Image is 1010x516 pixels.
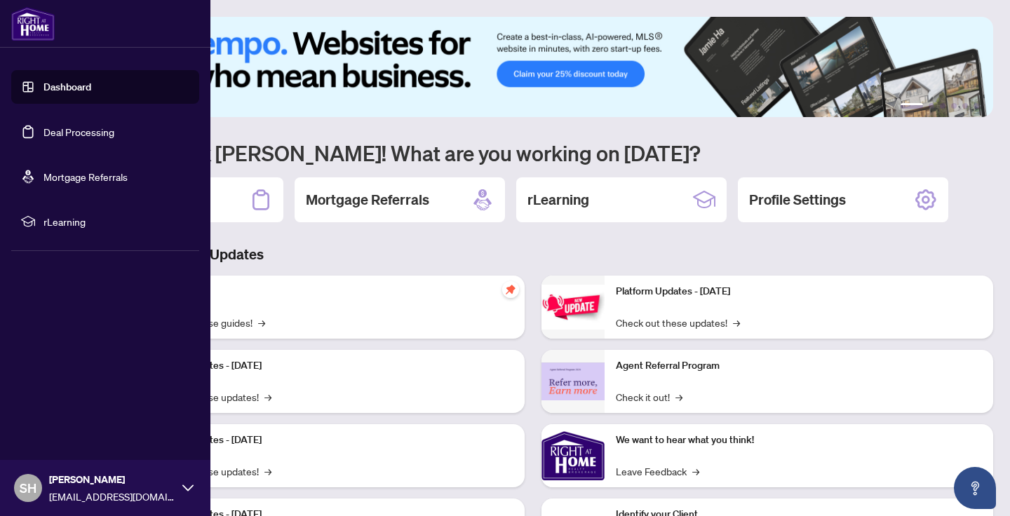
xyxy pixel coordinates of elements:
[974,103,979,109] button: 6
[147,433,513,448] p: Platform Updates - [DATE]
[616,389,682,405] a: Check it out!→
[616,358,982,374] p: Agent Referral Program
[962,103,968,109] button: 5
[527,190,589,210] h2: rLearning
[306,190,429,210] h2: Mortgage Referrals
[541,362,605,401] img: Agent Referral Program
[502,281,519,298] span: pushpin
[901,103,923,109] button: 1
[43,81,91,93] a: Dashboard
[264,389,271,405] span: →
[940,103,945,109] button: 3
[147,284,513,299] p: Self-Help
[20,478,36,498] span: SH
[616,315,740,330] a: Check out these updates!→
[264,463,271,479] span: →
[616,463,699,479] a: Leave Feedback→
[73,17,993,117] img: Slide 0
[147,358,513,374] p: Platform Updates - [DATE]
[616,284,982,299] p: Platform Updates - [DATE]
[43,214,189,229] span: rLearning
[541,424,605,487] img: We want to hear what you think!
[43,125,114,138] a: Deal Processing
[733,315,740,330] span: →
[954,467,996,509] button: Open asap
[616,433,982,448] p: We want to hear what you think!
[675,389,682,405] span: →
[951,103,957,109] button: 4
[73,245,993,264] h3: Brokerage & Industry Updates
[11,7,55,41] img: logo
[929,103,934,109] button: 2
[749,190,846,210] h2: Profile Settings
[49,472,175,487] span: [PERSON_NAME]
[49,489,175,504] span: [EMAIL_ADDRESS][DOMAIN_NAME]
[73,140,993,166] h1: Welcome back [PERSON_NAME]! What are you working on [DATE]?
[541,285,605,329] img: Platform Updates - June 23, 2025
[43,170,128,183] a: Mortgage Referrals
[692,463,699,479] span: →
[258,315,265,330] span: →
